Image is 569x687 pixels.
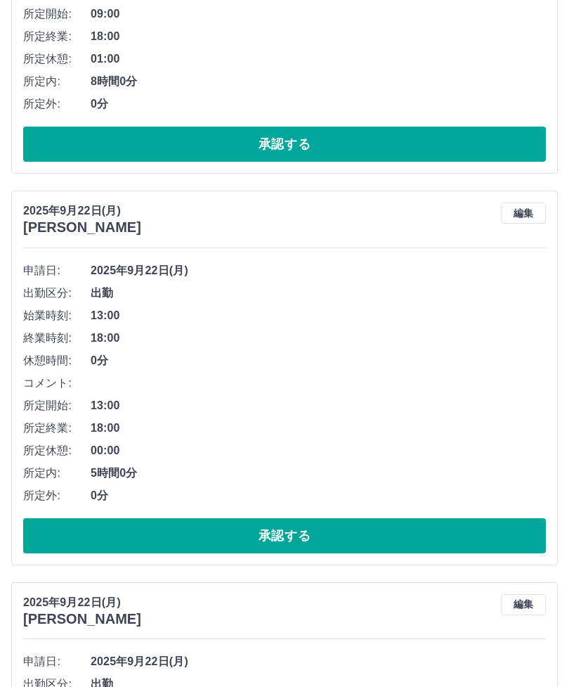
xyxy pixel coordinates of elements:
span: 2025年9月22日(月) [91,262,546,279]
span: 始業時刻: [23,307,91,324]
span: 00:00 [91,442,546,459]
h3: [PERSON_NAME] [23,219,141,236]
span: 出勤区分: [23,285,91,302]
span: 18:00 [91,420,546,437]
span: 18:00 [91,330,546,347]
span: 休憩時間: [23,352,91,369]
span: 13:00 [91,307,546,324]
span: 0分 [91,352,546,369]
span: 申請日: [23,262,91,279]
span: 所定終業: [23,28,91,45]
span: 所定内: [23,73,91,90]
h3: [PERSON_NAME] [23,611,141,627]
span: 所定開始: [23,6,91,23]
span: 18:00 [91,28,546,45]
span: 13:00 [91,397,546,414]
span: 01:00 [91,51,546,68]
span: 所定開始: [23,397,91,414]
span: 所定終業: [23,420,91,437]
span: 8時間0分 [91,73,546,90]
span: 09:00 [91,6,546,23]
span: 申請日: [23,653,91,670]
span: コメント: [23,375,91,392]
span: 終業時刻: [23,330,91,347]
span: 0分 [91,487,546,504]
span: 5時間0分 [91,465,546,482]
p: 2025年9月22日(月) [23,203,141,219]
span: 出勤 [91,285,546,302]
button: 編集 [501,203,546,224]
span: 0分 [91,96,546,113]
span: 所定内: [23,465,91,482]
span: 所定休憩: [23,51,91,68]
button: 承認する [23,518,546,553]
p: 2025年9月22日(月) [23,594,141,611]
button: 編集 [501,594,546,615]
span: 2025年9月22日(月) [91,653,546,670]
span: 所定外: [23,487,91,504]
span: 所定休憩: [23,442,91,459]
span: 所定外: [23,96,91,113]
button: 承認する [23,127,546,162]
